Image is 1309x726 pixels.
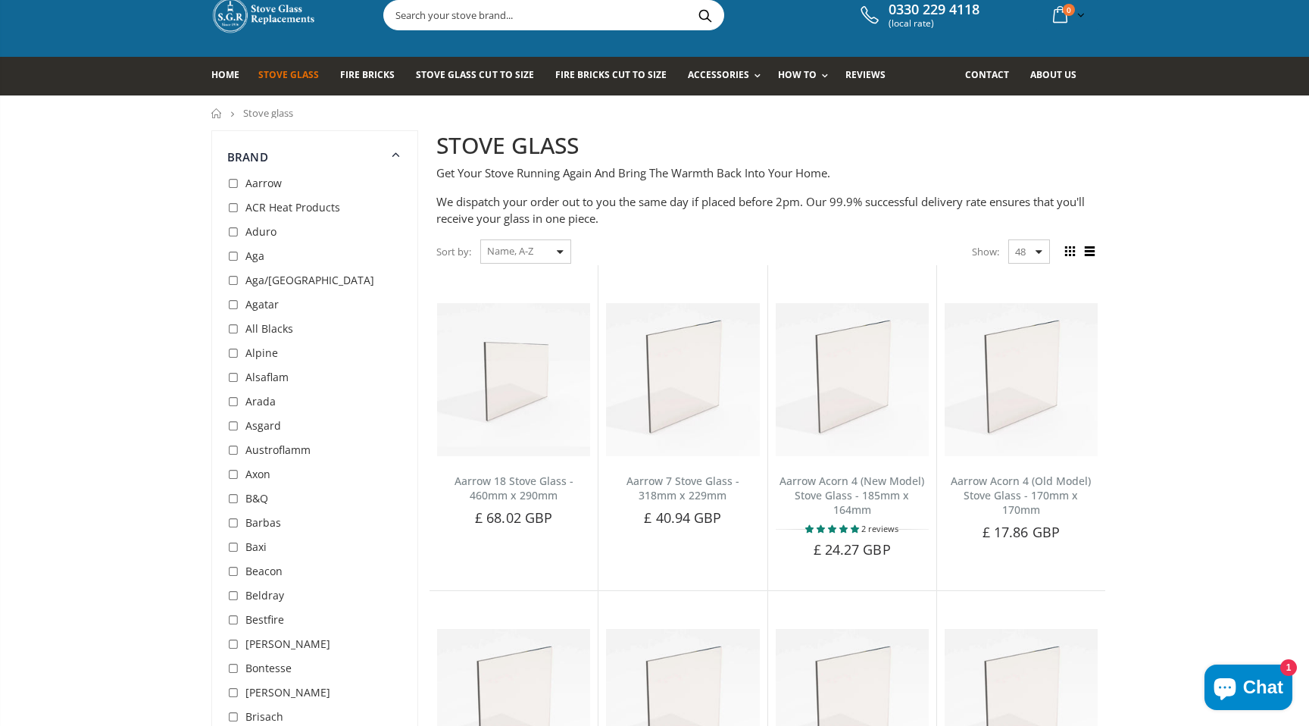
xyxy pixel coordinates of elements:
span: Baxi [245,540,267,554]
img: Aarrow 7 Stove Glass [606,303,759,456]
span: Alpine [245,346,278,360]
a: Aarrow 7 Stove Glass - 318mm x 229mm [626,474,739,502]
span: [PERSON_NAME] [245,685,330,699]
span: £ 68.02 GBP [475,509,552,527]
span: Stove Glass [258,68,319,81]
button: Search [688,1,722,30]
a: 0330 229 4118 (local rate) [857,2,979,29]
a: How To [778,57,836,95]
span: Fire Bricks Cut To Size [555,68,667,81]
span: Aga/[GEOGRAPHIC_DATA] [245,273,374,287]
a: Aarrow Acorn 4 (New Model) Stove Glass - 185mm x 164mm [779,474,924,517]
span: Fire Bricks [340,68,395,81]
span: Accessories [688,68,749,81]
span: Agatar [245,297,279,311]
span: Aduro [245,224,276,239]
a: Reviews [845,57,897,95]
span: Beacon [245,564,283,578]
span: £ 24.27 GBP [814,540,891,559]
a: Home [211,57,251,95]
span: 5.00 stars [805,523,861,534]
span: 0 [1063,4,1075,16]
a: Aarrow Acorn 4 (Old Model) Stove Glass - 170mm x 170mm [951,474,1091,517]
span: Show: [972,239,999,264]
span: Bestfire [245,612,284,627]
img: Aarrow Acorn 4 New Model Stove Glass [776,303,929,456]
a: Fire Bricks Cut To Size [555,57,678,95]
span: (local rate) [889,18,979,29]
span: Barbas [245,515,281,530]
span: B&Q [245,491,268,505]
inbox-online-store-chat: Shopify online store chat [1200,665,1297,714]
img: Aarrow 18 Stove Glass [437,303,590,456]
a: About us [1030,57,1088,95]
span: All Blacks [245,321,293,336]
span: 2 reviews [861,523,898,534]
a: Stove Glass [258,57,330,95]
span: Beldray [245,588,284,602]
span: Arada [245,394,276,408]
span: List view [1081,243,1098,260]
a: Accessories [688,57,768,95]
span: Aarrow [245,176,282,190]
p: Get Your Stove Running Again And Bring The Warmth Back Into Your Home. [436,164,1098,182]
span: Aga [245,249,264,263]
a: Contact [965,57,1020,95]
a: Aarrow 18 Stove Glass - 460mm x 290mm [455,474,573,502]
a: Home [211,108,223,118]
span: Grid view [1061,243,1078,260]
span: How To [778,68,817,81]
span: Alsaflam [245,370,289,384]
a: Fire Bricks [340,57,406,95]
span: Home [211,68,239,81]
span: About us [1030,68,1076,81]
input: Search your stove brand... [384,1,893,30]
span: £ 40.94 GBP [644,509,721,527]
span: Austroflamm [245,443,311,457]
a: Stove Glass Cut To Size [416,57,545,95]
span: ACR Heat Products [245,200,340,214]
span: £ 17.86 GBP [983,523,1060,541]
span: Contact [965,68,1009,81]
span: Brisach [245,709,283,724]
span: Sort by: [436,239,471,265]
span: [PERSON_NAME] [245,637,330,651]
span: Bontesse [245,661,292,675]
img: Aarrow Acorn 4 Old Model Stove Glass [945,303,1098,456]
span: Stove Glass Cut To Size [416,68,533,81]
span: Axon [245,467,270,481]
span: 0330 229 4118 [889,2,979,18]
h2: STOVE GLASS [436,130,1098,161]
span: Asgard [245,418,281,433]
span: Brand [227,149,268,164]
p: We dispatch your order out to you the same day if placed before 2pm. Our 99.9% successful deliver... [436,193,1098,227]
span: Reviews [845,68,886,81]
span: Stove glass [243,106,293,120]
